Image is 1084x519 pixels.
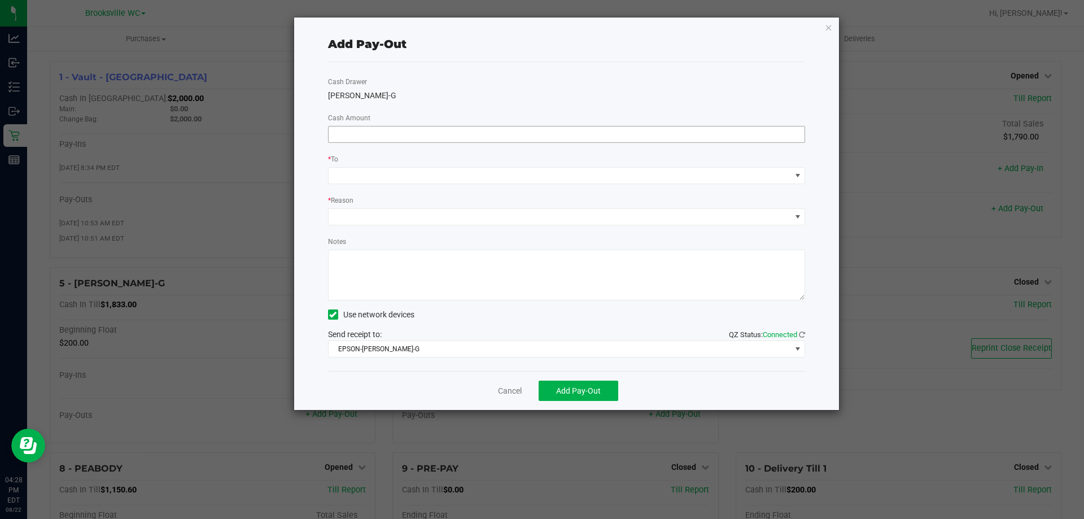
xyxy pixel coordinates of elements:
[328,237,346,247] label: Notes
[328,195,353,206] label: Reason
[328,309,414,321] label: Use network devices
[729,330,805,339] span: QZ Status:
[329,341,791,357] span: EPSON-[PERSON_NAME]-G
[328,114,370,122] span: Cash Amount
[328,154,338,164] label: To
[328,90,806,102] div: [PERSON_NAME]-G
[328,36,406,53] div: Add Pay-Out
[328,77,367,87] label: Cash Drawer
[763,330,797,339] span: Connected
[556,386,601,395] span: Add Pay-Out
[539,381,618,401] button: Add Pay-Out
[498,385,522,397] a: Cancel
[328,330,382,339] span: Send receipt to:
[11,429,45,463] iframe: Resource center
